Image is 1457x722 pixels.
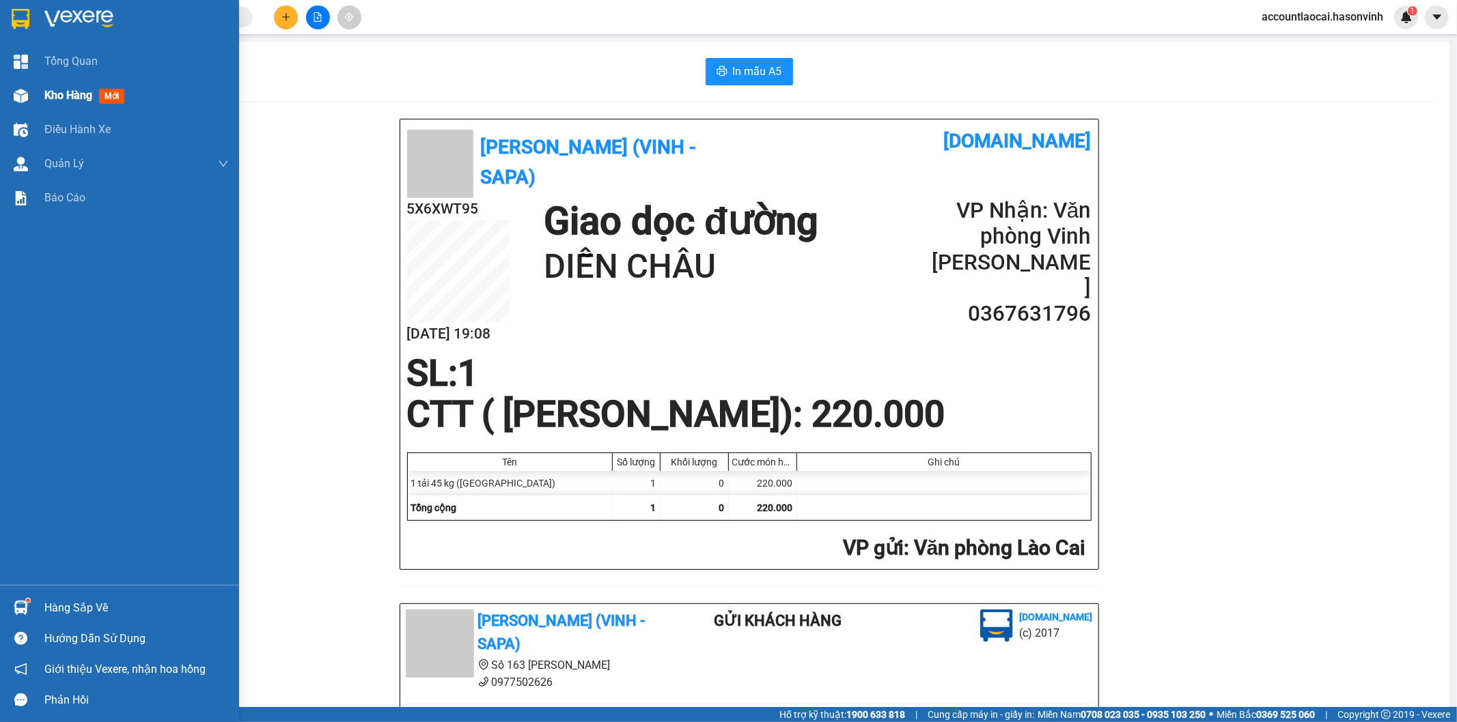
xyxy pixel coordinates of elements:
[44,89,92,102] span: Kho hàng
[44,598,229,618] div: Hàng sắp về
[478,659,489,670] span: environment
[706,58,793,85] button: printerIn mẫu A5
[1020,611,1093,622] b: [DOMAIN_NAME]
[1431,11,1443,23] span: caret-down
[44,155,84,172] span: Quản Lý
[733,63,782,80] span: In mẫu A5
[1217,707,1315,722] span: Miền Bắc
[313,12,322,22] span: file-add
[843,536,904,560] span: VP gửi
[980,609,1013,642] img: logo.jpg
[411,502,457,513] span: Tổng cộng
[44,121,111,138] span: Điều hành xe
[218,158,229,169] span: down
[1425,5,1449,29] button: caret-down
[14,601,28,615] img: warehouse-icon
[344,12,354,22] span: aim
[915,707,917,722] span: |
[399,394,954,435] div: CTT ( [PERSON_NAME]) : 220.000
[717,66,727,78] span: printer
[14,693,27,706] span: message
[14,632,27,645] span: question-circle
[544,245,818,289] h1: DIỄN CHÂU
[14,89,28,103] img: warehouse-icon
[458,352,479,394] span: 1
[1381,710,1391,719] span: copyright
[480,136,696,188] b: [PERSON_NAME] (Vinh - Sapa)
[714,612,842,629] b: Gửi khách hàng
[719,502,725,513] span: 0
[779,707,905,722] span: Hỗ trợ kỹ thuật:
[544,198,818,245] h1: Giao dọc đường
[1400,11,1413,23] img: icon-new-feature
[927,250,1091,302] h2: [PERSON_NAME]
[944,130,1092,152] b: [DOMAIN_NAME]
[478,676,489,687] span: phone
[661,471,729,495] div: 0
[14,663,27,676] span: notification
[1408,6,1417,16] sup: 1
[411,457,609,467] div: Tên
[616,457,656,467] div: Số lượng
[26,598,30,603] sup: 1
[99,89,124,104] span: mới
[1410,6,1415,16] span: 1
[14,55,28,69] img: dashboard-icon
[44,690,229,710] div: Phản hồi
[478,612,646,653] b: [PERSON_NAME] (Vinh - Sapa)
[14,191,28,205] img: solution-icon
[407,352,458,394] span: SL:
[613,471,661,495] div: 1
[337,5,361,29] button: aim
[14,157,28,171] img: warehouse-icon
[732,457,793,467] div: Cước món hàng
[1209,712,1213,717] span: ⚪️
[758,502,793,513] span: 220.000
[651,502,656,513] span: 1
[44,189,85,206] span: Báo cáo
[729,471,797,495] div: 220.000
[44,661,206,678] span: Giới thiệu Vexere, nhận hoa hồng
[407,323,510,345] h2: [DATE] 19:08
[1020,624,1093,641] li: (c) 2017
[927,301,1091,327] h2: 0367631796
[306,5,330,29] button: file-add
[1251,8,1394,25] span: accountlaocai.hasonvinh
[44,629,229,649] div: Hướng dẫn sử dụng
[1038,707,1206,722] span: Miền Nam
[1325,707,1327,722] span: |
[801,457,1087,467] div: Ghi chú
[928,707,1034,722] span: Cung cấp máy in - giấy in:
[12,9,29,29] img: logo-vxr
[57,17,205,70] b: [PERSON_NAME] (Vinh - Sapa)
[72,79,252,173] h1: Giao dọc đường
[182,11,330,33] b: [DOMAIN_NAME]
[407,534,1086,562] h2: : Văn phòng Lào Cai
[1256,709,1315,720] strong: 0369 525 060
[406,656,660,674] li: Số 163 [PERSON_NAME]
[8,79,110,102] h2: 5X6XWT95
[406,674,660,691] li: 0977502626
[407,198,510,220] h2: 5X6XWT95
[281,12,291,22] span: plus
[1081,709,1206,720] strong: 0708 023 035 - 0935 103 250
[274,5,298,29] button: plus
[664,457,725,467] div: Khối lượng
[846,709,905,720] strong: 1900 633 818
[44,53,98,70] span: Tổng Quan
[408,471,613,495] div: 1 tải 45 kg ([GEOGRAPHIC_DATA])
[927,198,1091,250] h2: VP Nhận: Văn phòng Vinh
[14,123,28,137] img: warehouse-icon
